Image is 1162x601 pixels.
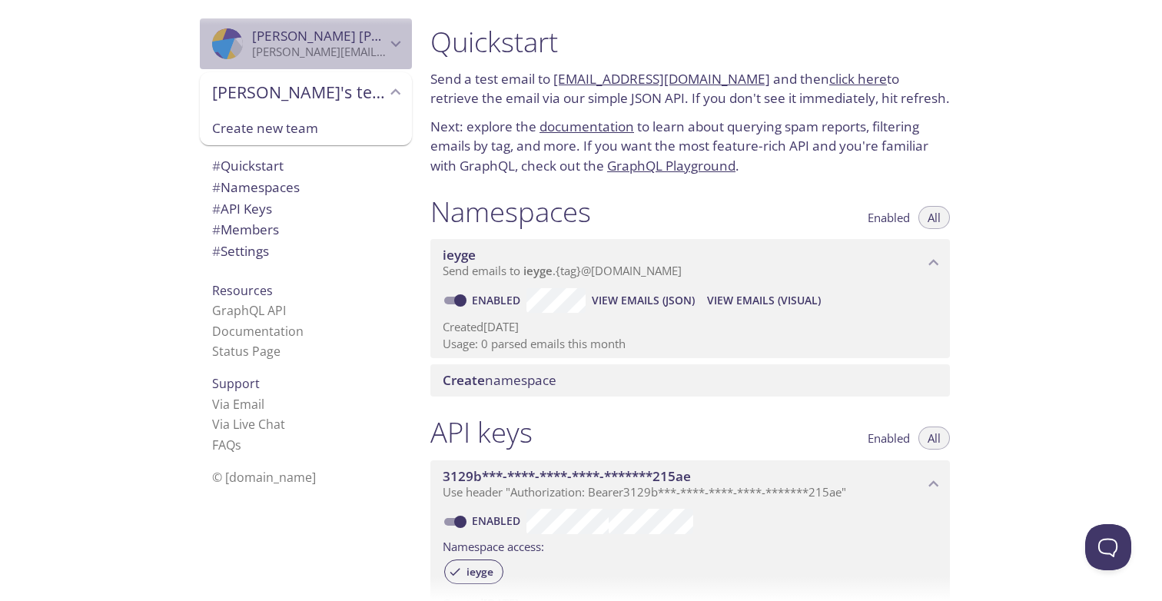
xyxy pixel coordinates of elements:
[1085,524,1131,570] iframe: Help Scout Beacon - Open
[212,323,304,340] a: Documentation
[430,364,950,397] div: Create namespace
[200,241,412,262] div: Team Settings
[212,242,269,260] span: Settings
[212,221,279,238] span: Members
[523,263,553,278] span: ieyge
[470,293,526,307] a: Enabled
[443,371,485,389] span: Create
[430,194,591,229] h1: Namespaces
[443,336,938,352] p: Usage: 0 parsed emails this month
[470,513,526,528] a: Enabled
[200,18,412,69] div: Emiliya Todorova
[200,72,412,112] div: Emiliya's team
[430,25,950,59] h1: Quickstart
[443,534,544,556] label: Namespace access:
[430,239,950,287] div: ieyge namespace
[212,118,400,138] span: Create new team
[212,157,284,174] span: Quickstart
[444,559,503,584] div: ieyge
[212,416,285,433] a: Via Live Chat
[443,246,476,264] span: ieyge
[212,469,316,486] span: © [DOMAIN_NAME]
[212,178,300,196] span: Namespaces
[430,69,950,108] p: Send a test email to and then to retrieve the email via our simple JSON API. If you don't see it ...
[858,206,919,229] button: Enabled
[212,242,221,260] span: #
[443,371,556,389] span: namespace
[212,178,221,196] span: #
[443,263,682,278] span: Send emails to . {tag} @[DOMAIN_NAME]
[252,27,463,45] span: [PERSON_NAME] [PERSON_NAME]
[829,70,887,88] a: click here
[918,206,950,229] button: All
[212,437,241,453] a: FAQ
[707,291,821,310] span: View Emails (Visual)
[212,157,221,174] span: #
[701,288,827,313] button: View Emails (Visual)
[200,198,412,220] div: API Keys
[200,219,412,241] div: Members
[200,155,412,177] div: Quickstart
[553,70,770,88] a: [EMAIL_ADDRESS][DOMAIN_NAME]
[200,177,412,198] div: Namespaces
[212,396,264,413] a: Via Email
[858,427,919,450] button: Enabled
[235,437,241,453] span: s
[212,343,281,360] a: Status Page
[212,221,221,238] span: #
[212,81,386,103] span: [PERSON_NAME]'s team
[430,117,950,176] p: Next: explore the to learn about querying spam reports, filtering emails by tag, and more. If you...
[592,291,695,310] span: View Emails (JSON)
[252,45,386,60] p: [PERSON_NAME][EMAIL_ADDRESS][PERSON_NAME][DOMAIN_NAME]
[457,565,503,579] span: ieyge
[586,288,701,313] button: View Emails (JSON)
[212,200,221,217] span: #
[212,282,273,299] span: Resources
[212,200,272,217] span: API Keys
[539,118,634,135] a: documentation
[443,319,938,335] p: Created [DATE]
[212,302,286,319] a: GraphQL API
[430,415,533,450] h1: API keys
[918,427,950,450] button: All
[212,375,260,392] span: Support
[200,112,412,146] div: Create new team
[607,157,735,174] a: GraphQL Playground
